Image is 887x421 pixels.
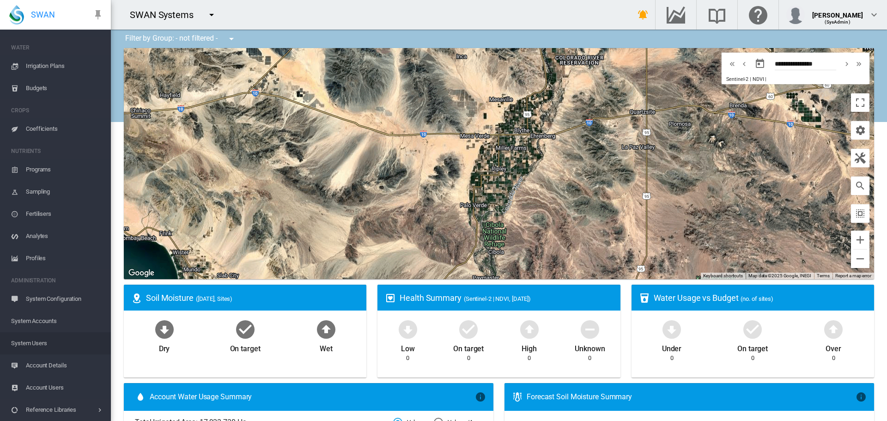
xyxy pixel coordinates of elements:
[11,332,103,354] span: System Users
[315,318,337,340] md-icon: icon-arrow-up-bold-circle
[670,354,674,362] div: 0
[748,273,811,278] span: Map data ©2025 Google, INEGI
[26,354,103,377] span: Account Details
[765,76,766,82] span: |
[851,250,869,268] button: Zoom out
[150,392,475,402] span: Account Water Usage Summary
[726,76,764,82] span: Sentinel-2 | NDVI
[739,58,749,69] md-icon: icon-chevron-left
[26,159,103,181] span: Programs
[26,181,103,203] span: Sampling
[26,225,103,247] span: Analytes
[400,292,613,304] div: Health Summary
[751,55,769,73] button: md-calendar
[812,7,863,16] div: [PERSON_NAME]
[661,318,683,340] md-icon: icon-arrow-down-bold-circle
[856,391,867,403] md-icon: icon-information
[31,9,55,20] span: SWAN
[841,58,853,69] button: icon-chevron-right
[528,354,531,362] div: 0
[747,9,769,20] md-icon: Click here for help
[196,295,233,302] span: ([DATE], Sites)
[854,58,864,69] md-icon: icon-chevron-double-right
[92,9,103,20] md-icon: icon-pin
[475,391,486,403] md-icon: icon-information
[206,9,217,20] md-icon: icon-menu-down
[467,354,470,362] div: 0
[741,295,773,302] span: (no. of sites)
[588,354,591,362] div: 0
[662,340,682,354] div: Under
[226,33,237,44] md-icon: icon-menu-down
[737,340,768,354] div: On target
[579,318,601,340] md-icon: icon-minus-circle
[385,293,396,304] md-icon: icon-heart-box-outline
[26,288,103,310] span: System Configuration
[130,8,202,21] div: SWAN Systems
[320,340,333,354] div: Wet
[126,267,157,279] img: Google
[11,273,103,288] span: ADMINISTRATION
[406,354,409,362] div: 0
[26,399,96,421] span: Reference Libraries
[146,292,359,304] div: Soil Moisture
[726,58,738,69] button: icon-chevron-double-left
[464,295,531,302] span: (Sentinel-2 | NDVI, [DATE])
[234,318,256,340] md-icon: icon-checkbox-marked-circle
[453,340,484,354] div: On target
[126,267,157,279] a: Open this area in Google Maps (opens a new window)
[135,391,146,403] md-icon: icon-water
[665,9,687,20] md-icon: Go to the Data Hub
[851,93,869,112] button: Toggle fullscreen view
[11,40,103,55] span: WATER
[634,6,652,24] button: icon-bell-ring
[851,204,869,223] button: icon-select-all
[457,318,480,340] md-icon: icon-checkbox-marked-circle
[706,9,728,20] md-icon: Search the knowledge base
[817,273,830,278] a: Terms
[727,58,737,69] md-icon: icon-chevron-double-left
[832,354,835,362] div: 0
[230,340,261,354] div: On target
[518,318,541,340] md-icon: icon-arrow-up-bold-circle
[11,103,103,118] span: CROPS
[855,125,866,136] md-icon: icon-cog
[851,231,869,249] button: Zoom in
[851,177,869,195] button: icon-magnify
[639,293,650,304] md-icon: icon-cup-water
[851,121,869,140] button: icon-cog
[26,55,103,77] span: Irrigation Plans
[825,19,850,24] span: (SysAdmin)
[11,310,103,332] span: System Accounts
[853,58,865,69] button: icon-chevron-double-right
[842,58,852,69] md-icon: icon-chevron-right
[159,340,170,354] div: Dry
[835,273,871,278] a: Report a map error
[822,318,844,340] md-icon: icon-arrow-up-bold-circle
[26,247,103,269] span: Profiles
[638,9,649,20] md-icon: icon-bell-ring
[786,6,805,24] img: profile.jpg
[512,391,523,403] md-icon: icon-thermometer-lines
[741,318,764,340] md-icon: icon-checkbox-marked-circle
[202,6,221,24] button: icon-menu-down
[869,9,880,20] md-icon: icon-chevron-down
[222,30,241,48] button: icon-menu-down
[153,318,176,340] md-icon: icon-arrow-down-bold-circle
[9,5,24,24] img: SWAN-Landscape-Logo-Colour-drop.png
[855,208,866,219] md-icon: icon-select-all
[751,354,754,362] div: 0
[522,340,537,354] div: High
[703,273,743,279] button: Keyboard shortcuts
[11,144,103,159] span: NUTRIENTS
[118,30,243,48] div: Filter by Group: - not filtered -
[826,340,841,354] div: Over
[131,293,142,304] md-icon: icon-map-marker-radius
[527,392,856,402] div: Forecast Soil Moisture Summary
[654,292,867,304] div: Water Usage vs Budget
[26,203,103,225] span: Fertilisers
[401,340,415,354] div: Low
[575,340,605,354] div: Unknown
[738,58,750,69] button: icon-chevron-left
[26,77,103,99] span: Budgets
